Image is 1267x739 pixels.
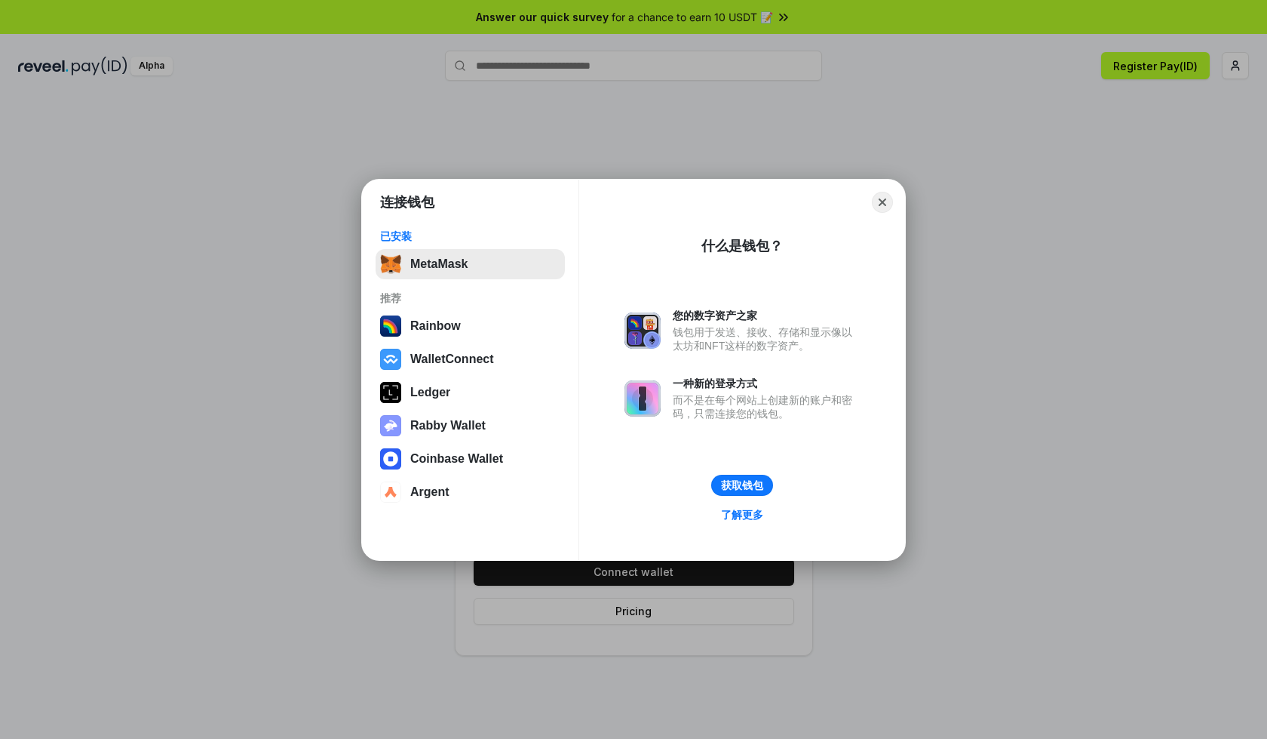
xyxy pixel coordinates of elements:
[721,508,763,522] div: 了解更多
[380,193,434,211] h1: 连接钱包
[673,309,860,322] div: 您的数字资产之家
[376,444,565,474] button: Coinbase Wallet
[410,319,461,333] div: Rainbow
[624,313,661,349] img: svg+xml,%3Csvg%20xmlns%3D%22http%3A%2F%2Fwww.w3.org%2F2000%2Fsvg%22%20fill%3D%22none%22%20viewBox...
[380,448,401,470] img: svg+xml,%3Csvg%20width%3D%2228%22%20height%3D%2228%22%20viewBox%3D%220%200%2028%2028%22%20fill%3D...
[376,249,565,279] button: MetaMask
[624,380,661,417] img: svg+xml,%3Csvg%20xmlns%3D%22http%3A%2F%2Fwww.w3.org%2F2000%2Fsvg%22%20fill%3D%22none%22%20viewBox...
[872,192,893,213] button: Close
[701,237,783,255] div: 什么是钱包？
[410,419,486,433] div: Rabby Wallet
[380,415,401,436] img: svg+xml,%3Csvg%20xmlns%3D%22http%3A%2F%2Fwww.w3.org%2F2000%2Fsvg%22%20fill%3D%22none%22%20viewBox...
[380,349,401,370] img: svg+xml,%3Csvg%20width%3D%2228%22%20height%3D%2228%22%20viewBox%3D%220%200%2028%2028%22%20fill%3D...
[380,291,560,305] div: 推荐
[380,482,401,503] img: svg+xml,%3Csvg%20width%3D%2228%22%20height%3D%2228%22%20viewBox%3D%220%200%2028%2028%22%20fill%3D...
[380,254,401,275] img: svg+xml,%3Csvg%20fill%3D%22none%22%20height%3D%2233%22%20viewBox%3D%220%200%2035%2033%22%20width%...
[673,325,860,353] div: 钱包用于发送、接收、存储和显示像以太坊和NFT这样的数字资产。
[712,505,772,525] a: 了解更多
[380,229,560,243] div: 已安装
[673,377,860,390] div: 一种新的登录方式
[673,393,860,420] div: 而不是在每个网站上创建新的账户和密码，只需连接您的钱包。
[376,477,565,507] button: Argent
[376,411,565,441] button: Rabby Wallet
[410,485,449,499] div: Argent
[380,382,401,403] img: svg+xml,%3Csvg%20xmlns%3D%22http%3A%2F%2Fwww.w3.org%2F2000%2Fsvg%22%20width%3D%2228%22%20height%3...
[711,475,773,496] button: 获取钱包
[380,316,401,337] img: svg+xml,%3Csvg%20width%3D%22120%22%20height%3D%22120%22%20viewBox%3D%220%200%20120%20120%22%20fil...
[376,344,565,374] button: WalletConnect
[376,377,565,408] button: Ledger
[410,257,468,271] div: MetaMask
[721,479,763,492] div: 获取钱包
[376,311,565,341] button: Rainbow
[410,452,503,466] div: Coinbase Wallet
[410,353,494,366] div: WalletConnect
[410,386,450,399] div: Ledger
